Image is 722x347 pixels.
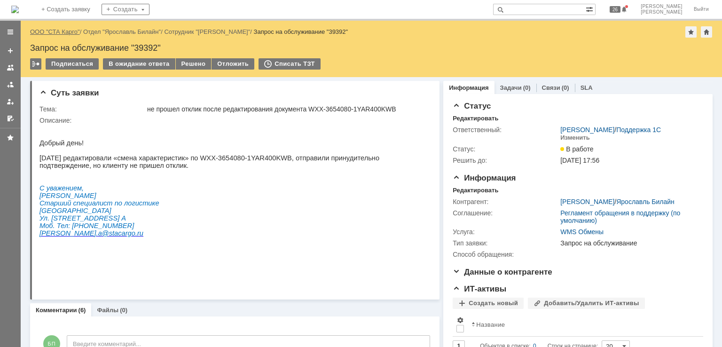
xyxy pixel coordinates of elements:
[453,187,498,194] div: Редактировать
[476,321,505,328] div: Название
[560,239,698,247] div: Запрос на обслуживание
[30,43,713,53] div: Запрос на обслуживание "39392"
[11,6,19,13] img: logo
[164,28,253,35] div: /
[3,43,18,58] a: Создать заявку
[453,228,558,236] div: Услуга:
[3,111,18,126] a: Мои согласования
[641,9,683,15] span: [PERSON_NAME]
[30,28,80,35] a: ООО "СТА Карго"
[59,105,63,113] span: a
[453,126,558,134] div: Ответственный:
[97,307,118,314] a: Файлы
[96,105,98,113] span: .
[560,198,675,205] div: /
[164,28,250,35] a: Сотрудник "[PERSON_NAME]"
[102,4,149,15] div: Создать
[560,228,604,236] a: WMS Обмены
[456,316,464,324] span: Настройки
[39,117,428,124] div: Описание:
[453,251,558,258] div: Способ обращения:
[98,105,104,113] span: ru
[453,173,516,182] span: Информация
[3,77,18,92] a: Заявки в моей ответственности
[616,198,675,205] a: Ярославль Билайн
[83,28,165,35] div: /
[39,105,145,113] div: Тема:
[83,28,161,35] a: Отдел "Ярославль Билайн"
[560,198,614,205] a: [PERSON_NAME]
[500,84,522,91] a: Задачи
[453,157,558,164] div: Решить до:
[30,58,41,70] div: Работа с массовостью
[11,6,19,13] a: Перейти на домашнюю страницу
[560,209,680,224] a: Регламент обращения в поддержку (по умолчанию)
[78,307,86,314] div: (6)
[147,105,426,113] div: не прошел отклик после редактирования документа WXX-3654080-1YAR400KWB
[3,94,18,109] a: Мои заявки
[449,84,488,91] a: Информация
[560,126,614,134] a: [PERSON_NAME]
[70,105,96,113] span: stacargo
[468,313,696,337] th: Название
[685,26,697,38] div: Добавить в избранное
[36,307,77,314] a: Комментарии
[560,145,593,153] span: В работе
[453,268,552,276] span: Данные о контрагенте
[641,4,683,9] span: [PERSON_NAME]
[63,105,70,113] span: @
[560,126,661,134] div: /
[453,239,558,247] div: Тип заявки:
[610,6,620,13] span: 26
[701,26,712,38] div: Сделать домашней страницей
[57,105,59,113] span: .
[560,157,599,164] span: [DATE] 17:56
[3,60,18,75] a: Заявки на командах
[542,84,560,91] a: Связи
[586,4,595,13] span: Расширенный поиск
[581,84,593,91] a: SLA
[30,28,83,35] div: /
[254,28,348,35] div: Запрос на обслуживание "39392"
[453,209,558,217] div: Соглашение:
[453,198,558,205] div: Контрагент:
[39,88,99,97] span: Суть заявки
[523,84,531,91] div: (0)
[453,284,506,293] span: ИТ-активы
[120,307,127,314] div: (0)
[453,115,498,122] div: Редактировать
[560,134,590,142] div: Изменить
[616,126,661,134] a: Поддержка 1С
[453,145,558,153] div: Статус:
[453,102,491,110] span: Статус
[562,84,569,91] div: (0)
